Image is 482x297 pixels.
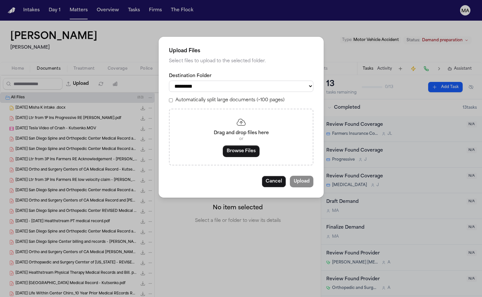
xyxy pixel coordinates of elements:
label: Automatically split large documents (>100 pages) [175,97,284,104]
p: Drag and drop files here [177,130,305,136]
label: Destination Folder [169,73,313,79]
button: Cancel [262,176,286,187]
h2: Upload Files [169,47,313,55]
p: or [177,136,305,142]
p: Select files to upload to the selected folder. [169,57,313,65]
button: Upload [290,176,313,187]
button: Browse Files [223,145,260,157]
